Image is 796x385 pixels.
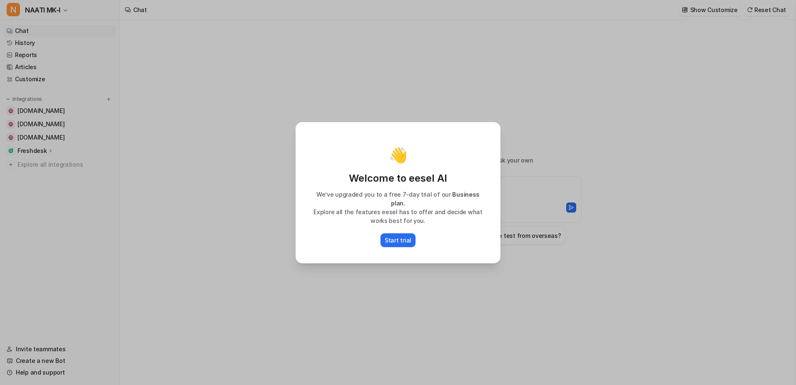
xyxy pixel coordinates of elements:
[305,172,491,185] p: Welcome to eesel AI
[385,236,411,245] p: Start trial
[389,147,408,163] p: 👋
[305,190,491,207] p: We’ve upgraded you to a free 7-day trial of our
[381,233,415,247] button: Start trial
[305,207,491,225] p: Explore all the features eesel has to offer and decide what works best for you.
